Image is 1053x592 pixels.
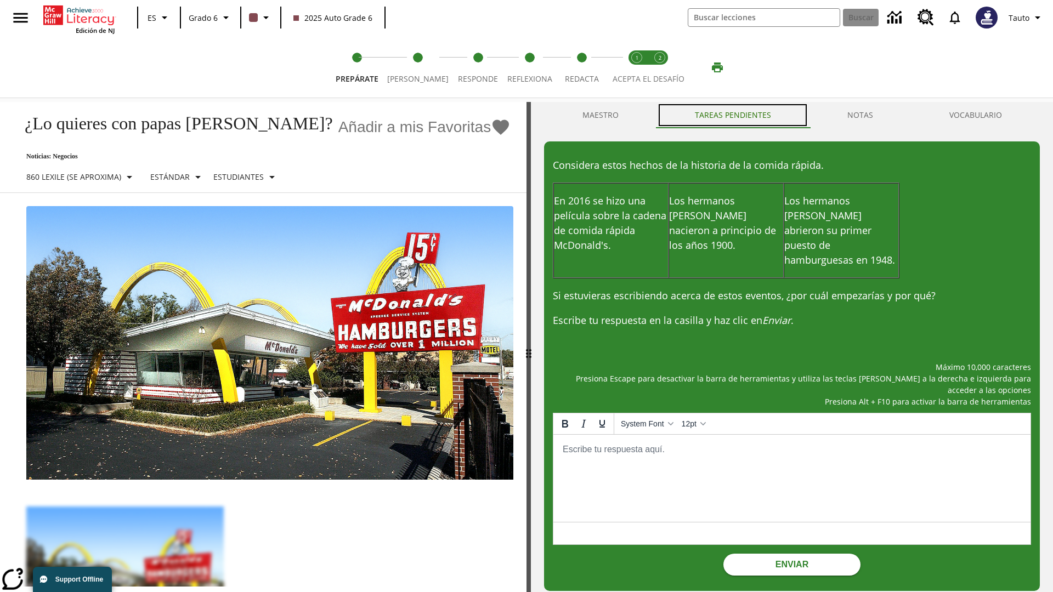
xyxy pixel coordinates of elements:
[616,414,677,433] button: Fonts
[881,3,911,33] a: Centro de información
[553,435,1031,522] iframe: Rich Text Area. Press ALT-0 for help.
[76,26,115,35] span: Edición de NJ
[146,167,209,187] button: Tipo de apoyo, Estándar
[553,313,1031,328] p: Escribe tu respuesta en la casilla y haz clic en .
[682,419,697,428] span: 12pt
[552,37,611,98] button: Redacta step 5 of 5
[669,193,783,253] p: Los hermanos [PERSON_NAME] nacieron a principio de los años 1900.
[656,102,809,128] button: TAREAS PENDIENTES
[700,58,735,77] button: Imprimir
[911,3,941,32] a: Centro de recursos, Se abrirá en una pestaña nueva.
[762,314,791,327] em: Enviar
[574,414,593,433] button: Italic
[387,73,449,84] span: [PERSON_NAME]
[553,373,1031,396] p: Presiona Escape para desactivar la barra de herramientas y utiliza las teclas [PERSON_NAME] a la ...
[507,73,552,84] span: Reflexiona
[677,414,710,433] button: Font sizes
[43,3,115,35] div: Portada
[553,361,1031,373] p: Máximo 10,000 caracteres
[554,193,668,253] p: En 2016 se hizo una película sobre la cadena de comida rápida McDonald's.
[338,117,511,136] button: Añadir a mis Favoritas - ¿Lo quieres con papas fritas?
[553,158,1031,173] p: Considera estos hechos de la historia de la comida rápida.
[55,576,103,583] span: Support Offline
[13,113,333,134] h1: ¿Lo quieres con papas [PERSON_NAME]?
[553,288,1031,303] p: Si estuvieras escribiendo acerca de estos eventos, ¿por cuál empezarías y por qué?
[969,3,1004,32] button: Escoja un nuevo avatar
[150,171,190,183] p: Estándar
[636,54,638,61] text: 1
[526,102,531,592] div: Pulsa la tecla de intro o la barra espaciadora y luego presiona las flechas de derecha e izquierd...
[336,73,378,84] span: Prepárate
[499,37,561,98] button: Reflexiona step 4 of 5
[458,73,498,84] span: Responde
[544,102,1040,128] div: Instructional Panel Tabs
[621,419,664,428] span: System Font
[13,152,511,161] p: Noticias: Negocios
[1009,12,1029,24] span: Tauto
[941,3,969,32] a: Notificaciones
[245,8,277,27] button: El color de la clase es café oscuro. Cambiar el color de la clase.
[613,73,684,84] span: ACEPTA EL DESAFÍO
[544,102,656,128] button: Maestro
[556,414,574,433] button: Bold
[723,554,860,576] button: Enviar
[621,37,653,98] button: Acepta el desafío lee step 1 of 2
[293,12,372,24] span: 2025 Auto Grade 6
[531,102,1053,592] div: activity
[1004,8,1049,27] button: Perfil/Configuración
[26,206,513,480] img: Uno de los primeros locales de McDonald's, con el icónico letrero rojo y los arcos amarillos.
[593,414,612,433] button: Underline
[911,102,1040,128] button: VOCABULARIO
[22,167,140,187] button: Seleccione Lexile, 860 Lexile (Se aproxima)
[184,8,237,27] button: Grado: Grado 6, Elige un grado
[378,37,457,98] button: Lee step 2 of 5
[644,37,676,98] button: Acepta el desafío contesta step 2 of 2
[809,102,911,128] button: NOTAS
[26,171,121,183] p: 860 Lexile (Se aproxima)
[189,12,218,24] span: Grado 6
[148,12,156,24] span: ES
[209,167,283,187] button: Seleccionar estudiante
[784,193,898,267] p: Los hermanos [PERSON_NAME] abrieron su primer puesto de hamburguesas en 1948.
[688,9,840,26] input: Buscar campo
[553,396,1031,407] p: Presiona Alt + F10 para activar la barra de herramientas
[659,54,661,61] text: 2
[976,7,998,29] img: Avatar
[565,73,599,84] span: Redacta
[338,118,491,136] span: Añadir a mis Favoritas
[141,8,177,27] button: Lenguaje: ES, Selecciona un idioma
[213,171,264,183] p: Estudiantes
[4,2,37,34] button: Abrir el menú lateral
[327,37,387,98] button: Prepárate step 1 of 5
[449,37,507,98] button: Responde step 3 of 5
[33,567,112,592] button: Support Offline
